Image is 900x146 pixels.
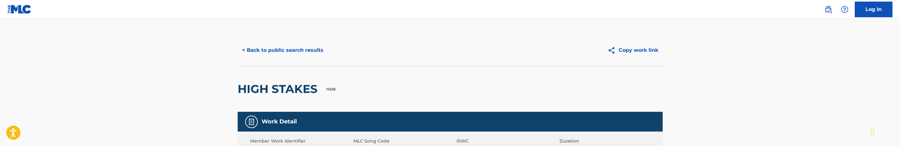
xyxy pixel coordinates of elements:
span: ISWC [456,138,558,144]
button: < Back to public search results [238,42,328,58]
a: Public Search [822,3,835,16]
button: Copy work link [603,42,663,58]
img: MLC Logo [8,5,32,14]
img: Copy work link [608,46,619,54]
h5: Work Detail [262,118,297,125]
img: help [841,6,848,13]
div: Drag [870,122,874,141]
img: Work Detail [248,118,255,126]
h2: HIGH STAKES [238,82,321,96]
span: Duration [560,138,661,144]
iframe: Chat Widget [869,116,900,146]
a: Log In [855,2,892,17]
img: search [825,6,832,13]
span: MLC Song Code [353,138,455,144]
div: Help [838,3,851,16]
span: Member Work Identifier [250,138,352,144]
p: Hold [326,86,335,92]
